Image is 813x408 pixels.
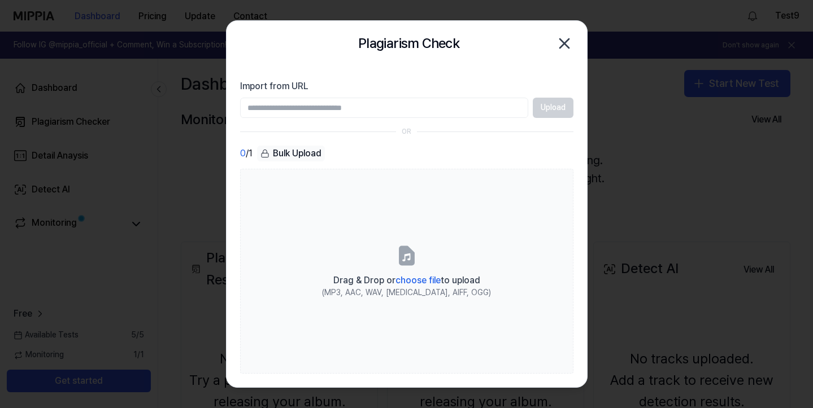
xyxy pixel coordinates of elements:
[402,127,411,137] div: OR
[257,146,325,162] button: Bulk Upload
[395,275,441,286] span: choose file
[240,80,573,93] label: Import from URL
[322,287,491,299] div: (MP3, AAC, WAV, [MEDICAL_DATA], AIFF, OGG)
[240,146,253,162] div: / 1
[333,275,480,286] span: Drag & Drop or to upload
[358,33,459,54] h2: Plagiarism Check
[240,147,246,160] span: 0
